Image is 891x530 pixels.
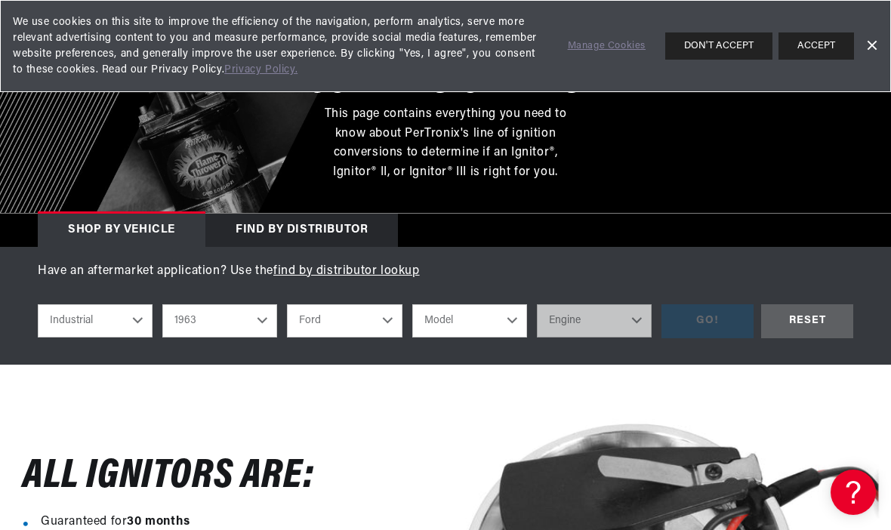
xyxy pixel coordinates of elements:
p: This page contains everything you need to know about PerTronix's line of ignition conversions to ... [313,105,578,182]
select: Make [287,304,402,337]
span: We use cookies on this site to improve the efficiency of the navigation, perform analytics, serve... [13,14,547,78]
a: Privacy Policy. [224,64,298,75]
div: RESET [761,304,853,338]
div: Find by Distributor [205,214,398,247]
strong: 30 months [127,516,190,528]
select: Ride Type [38,304,153,337]
h2: All Ignitors ARe: [23,460,314,495]
a: Manage Cookies [568,39,646,54]
select: Engine [537,304,652,337]
button: ACCEPT [778,32,854,60]
select: Year [162,304,277,337]
button: DON'T ACCEPT [665,32,772,60]
div: Shop by vehicle [38,214,205,247]
select: Model [412,304,527,337]
a: find by distributor lookup [273,265,420,277]
a: Dismiss Banner [860,35,883,57]
p: Have an aftermarket application? Use the [38,262,853,282]
h3: Electronic Ignition Conversion Kits [219,30,672,101]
